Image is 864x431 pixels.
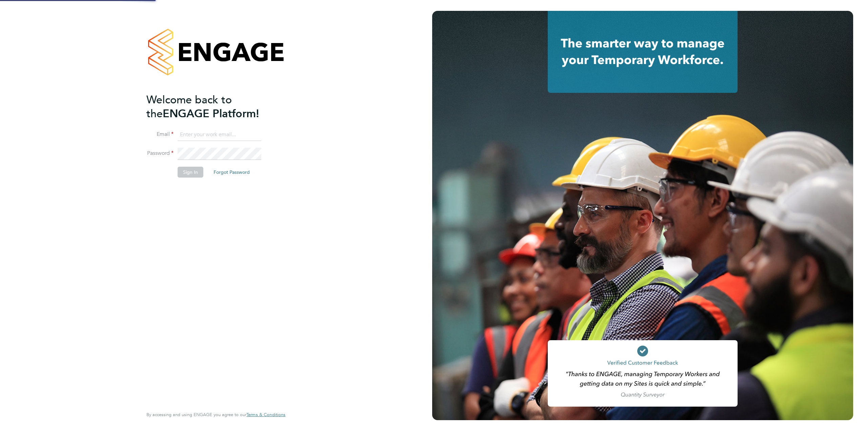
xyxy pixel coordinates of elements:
[146,93,279,121] h2: ENGAGE Platform!
[208,167,255,178] button: Forgot Password
[146,93,232,120] span: Welcome back to the
[146,131,174,138] label: Email
[246,412,285,417] a: Terms & Conditions
[178,129,261,141] input: Enter your work email...
[146,412,285,417] span: By accessing and using ENGAGE you agree to our
[146,150,174,157] label: Password
[178,167,203,178] button: Sign In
